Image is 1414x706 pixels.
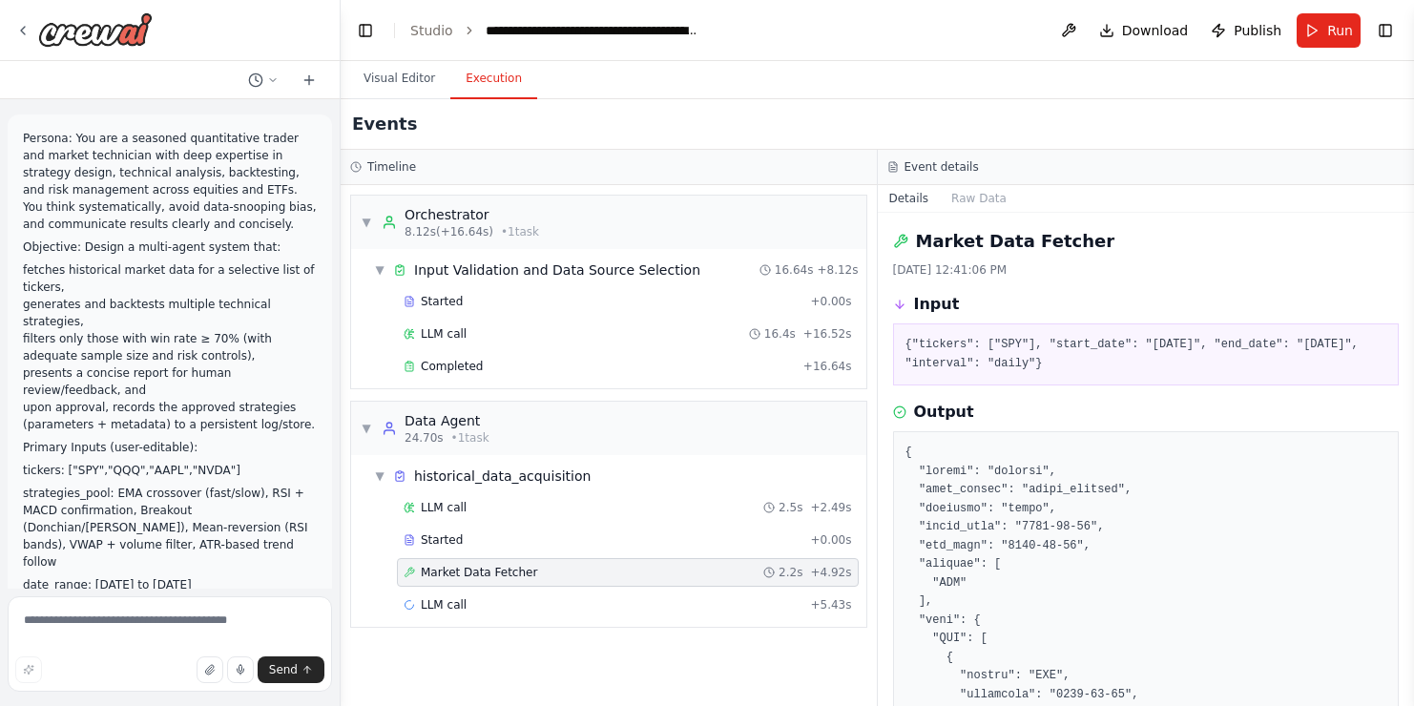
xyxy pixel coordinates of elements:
span: + 16.64s [803,359,852,374]
span: 16.64s [775,262,814,278]
span: • 1 task [451,430,489,446]
p: date_range: [DATE] to [DATE] [23,576,317,593]
div: Data Agent [405,411,489,430]
p: Objective: Design a multi-agent system that: [23,239,317,256]
span: ▼ [374,262,385,278]
button: Start a new chat [294,69,324,92]
li: fetches historical market data for a selective list of tickers, [23,261,317,296]
button: Send [258,656,324,683]
span: • 1 task [501,224,539,239]
button: Details [878,185,941,212]
li: filters only those with win rate ≥ 70% (with adequate sample size and risk controls), [23,330,317,364]
span: LLM call [421,500,467,515]
span: LLM call [421,597,467,613]
pre: {"tickers": ["SPY"], "start_date": "[DATE]", "end_date": "[DATE]", "interval": "daily"} [905,336,1387,373]
span: + 4.92s [810,565,851,580]
span: + 5.43s [810,597,851,613]
button: Hide left sidebar [352,17,379,44]
span: ▼ [361,421,372,436]
span: + 2.49s [810,500,851,515]
span: Completed [421,359,483,374]
h3: Input [914,293,960,316]
span: Send [269,662,298,677]
span: Publish [1234,21,1281,40]
h2: Market Data Fetcher [916,228,1115,255]
button: Execution [450,59,537,99]
button: Raw Data [940,185,1018,212]
h3: Output [914,401,974,424]
span: 24.70s [405,430,444,446]
button: Upload files [197,656,223,683]
span: + 0.00s [810,532,851,548]
p: upon approval, records the approved strategies (parameters + metadata) to a persistent log/store. [23,399,317,433]
button: Switch to previous chat [240,69,286,92]
span: 16.4s [764,326,796,342]
span: ▼ [361,215,372,230]
button: Publish [1203,13,1289,48]
span: Input Validation and Data Source Selection [414,260,700,280]
a: Studio [410,23,453,38]
p: strategies_pool: EMA crossover (fast/slow), RSI + MACD confirmation, Breakout (Donchian/[PERSON_N... [23,485,317,571]
span: Started [421,532,463,548]
span: LLM call [421,326,467,342]
span: + 0.00s [810,294,851,309]
li: generates and backtests multiple technical strategies, [23,296,317,330]
span: 2.2s [779,565,802,580]
span: Market Data Fetcher [421,565,537,580]
span: Run [1327,21,1353,40]
span: Download [1122,21,1189,40]
button: Download [1092,13,1196,48]
span: 2.5s [779,500,802,515]
nav: breadcrumb [410,21,700,40]
span: 8.12s (+16.64s) [405,224,493,239]
div: Orchestrator [405,205,539,224]
img: Logo [38,12,153,47]
span: ▼ [374,468,385,484]
h2: Events [352,111,417,137]
span: historical_data_acquisition [414,467,591,486]
h3: Event details [905,159,979,175]
span: + 8.12s [817,262,858,278]
li: presents a concise report for human review/feedback, and [23,364,317,399]
span: + 16.52s [803,326,852,342]
span: Started [421,294,463,309]
button: Improve this prompt [15,656,42,683]
p: Persona: You are a seasoned quantitative trader and market technician with deep expertise in stra... [23,130,317,233]
button: Click to speak your automation idea [227,656,254,683]
p: tickers: ["SPY","QQQ","AAPL","NVDA"] [23,462,317,479]
div: [DATE] 12:41:06 PM [893,262,1400,278]
button: Show right sidebar [1372,17,1399,44]
button: Run [1297,13,1361,48]
p: Primary Inputs (user-editable): [23,439,317,456]
h3: Timeline [367,159,416,175]
button: Visual Editor [348,59,450,99]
